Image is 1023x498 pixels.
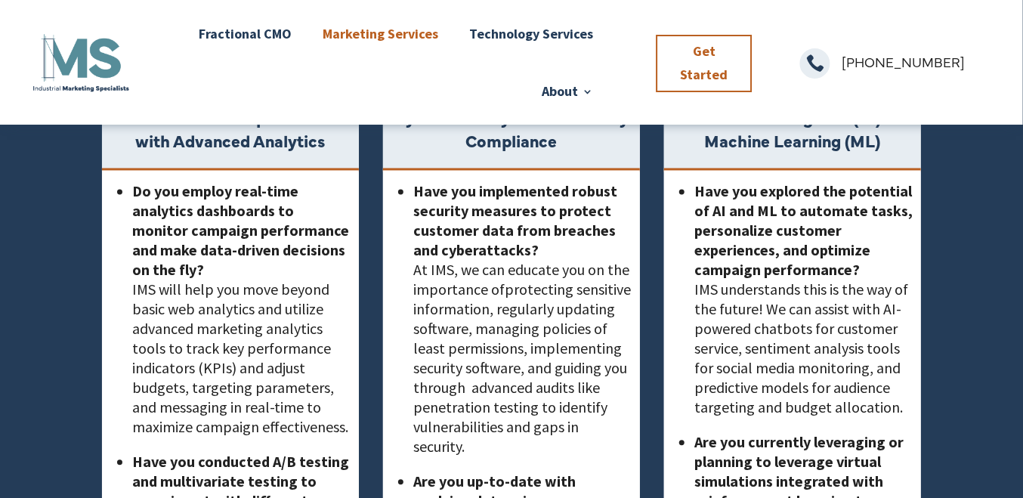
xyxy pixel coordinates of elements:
[688,106,897,153] strong: Artificial Intelligence (AI) & Machine Learning (ML)
[413,182,632,457] li: protecting sensitive information, regularly updating software, managing policies of least permiss...
[656,35,752,92] a: Get Started
[323,5,439,63] a: Marketing Services
[117,106,345,153] strong: Measurement & Optimization with Advanced Analytics
[132,182,351,438] li: IMS will help you move beyond basic web analytics and utilize advanced marketing analytics tools ...
[132,182,349,280] strong: Do you employ real-time analytics dashboards to monitor campaign performance and make data-driven...
[542,63,594,120] a: About
[413,182,617,260] strong: Have you implemented robust security measures to protect customer data from breaches and cyberatt...
[413,261,629,299] span: At IMS, we can educate you on the importance of
[694,182,913,280] strong: Have you explored the potential of AI and ML to automate tasks, personalize customer experiences,...
[199,5,292,63] a: Fractional CMO
[470,5,594,63] a: Technology Services
[694,182,913,418] li: IMS understands this is the way of the future! We can assist with AI-powered chatbots for custome...
[842,48,993,76] p: [PHONE_NUMBER]
[800,48,830,79] span: 
[394,106,629,153] strong: Cyber Security & Data Privacy Compliance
